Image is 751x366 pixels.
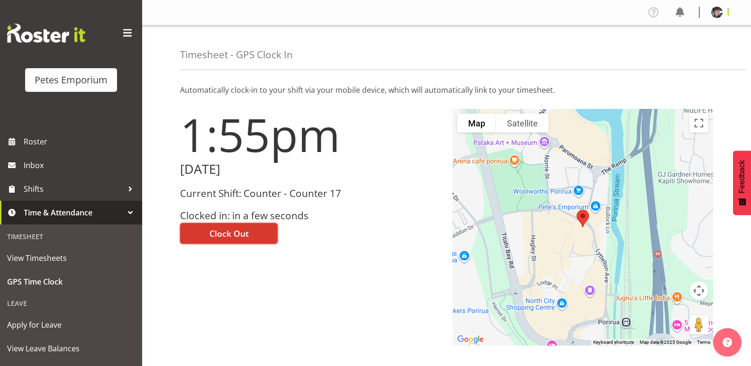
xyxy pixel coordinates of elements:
[457,114,496,133] button: Show street map
[7,341,135,356] span: View Leave Balances
[593,339,634,346] button: Keyboard shortcuts
[180,162,441,177] h2: [DATE]
[689,114,708,133] button: Toggle fullscreen view
[2,270,140,294] a: GPS Time Clock
[180,223,278,244] button: Clock Out
[180,49,293,60] h4: Timesheet - GPS Clock In
[7,318,135,332] span: Apply for Leave
[455,333,486,346] a: Open this area in Google Maps (opens a new window)
[455,333,486,346] img: Google
[2,294,140,313] div: Leave
[2,313,140,337] a: Apply for Leave
[496,114,549,133] button: Show satellite imagery
[2,227,140,246] div: Timesheet
[2,246,140,270] a: View Timesheets
[640,339,691,345] span: Map data ©2025 Google
[689,281,708,300] button: Map camera controls
[24,134,137,149] span: Roster
[7,251,135,265] span: View Timesheets
[24,158,137,172] span: Inbox
[24,182,123,196] span: Shifts
[2,337,140,360] a: View Leave Balances
[180,188,441,199] h3: Current Shift: Counter - Counter 17
[180,109,441,160] h1: 1:55pm
[7,275,135,289] span: GPS Time Clock
[209,227,249,240] span: Clock Out
[711,7,723,18] img: michelle-whaleb4506e5af45ffd00a26cc2b6420a9100.png
[180,84,713,96] p: Automatically clock-in to your shift via your mobile device, which will automatically link to you...
[24,205,123,220] span: Time & Attendance
[689,315,708,334] button: Drag Pegman onto the map to open Street View
[733,151,751,215] button: Feedback - Show survey
[7,24,85,43] img: Rosterit website logo
[738,160,746,193] span: Feedback
[723,338,732,347] img: help-xxl-2.png
[35,73,108,87] div: Petes Emporium
[697,339,710,345] a: Terms (opens in new tab)
[180,210,441,221] h3: Clocked in: in a few seconds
